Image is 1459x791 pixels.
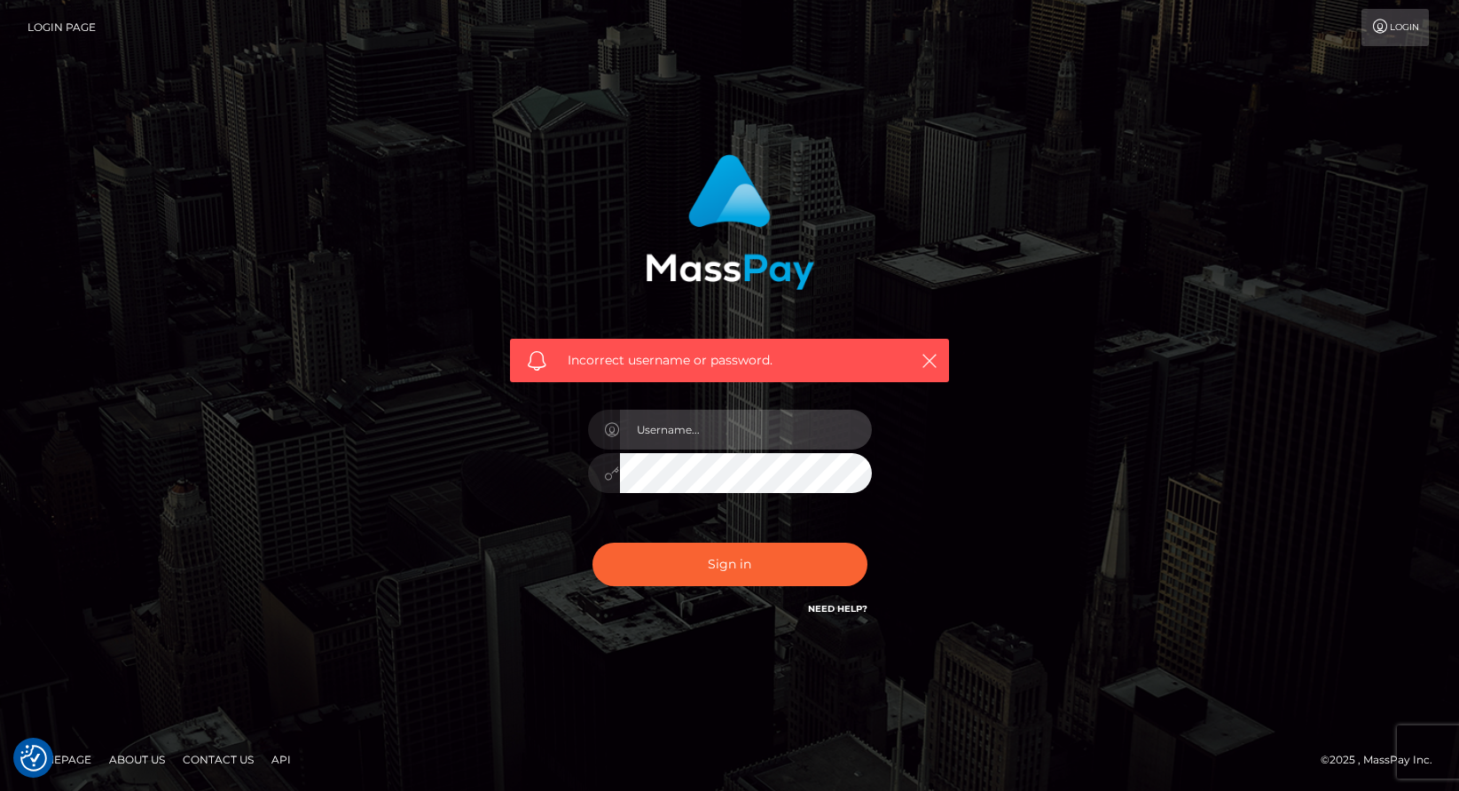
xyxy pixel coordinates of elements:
button: Consent Preferences [20,745,47,771]
a: API [264,746,298,773]
a: Contact Us [176,746,261,773]
a: About Us [102,746,172,773]
a: Login Page [27,9,96,46]
button: Sign in [592,543,867,586]
a: Login [1361,9,1429,46]
a: Need Help? [808,603,867,615]
span: Incorrect username or password. [568,351,891,370]
img: Revisit consent button [20,745,47,771]
div: © 2025 , MassPay Inc. [1321,750,1446,770]
a: Homepage [20,746,98,773]
img: MassPay Login [646,154,814,290]
input: Username... [620,410,872,450]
